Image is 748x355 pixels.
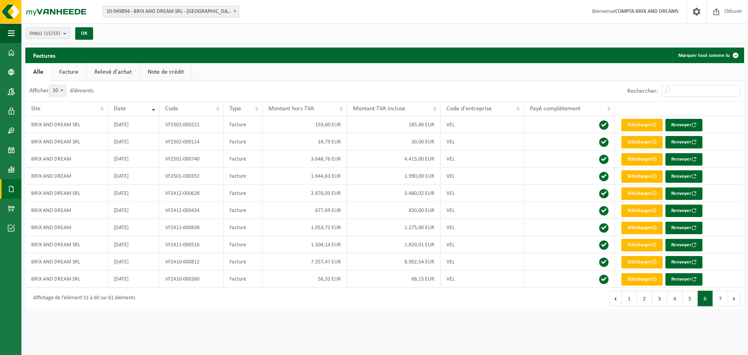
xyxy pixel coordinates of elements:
[159,168,224,185] td: VF2501-000352
[615,9,679,14] strong: COMPTA BRIX AND DREAMS
[347,185,441,202] td: 3.480,02 EUR
[224,219,263,236] td: Facture
[229,106,241,112] span: Type
[49,85,66,97] span: 10
[665,222,702,234] button: Renvoyer
[159,185,224,202] td: VF2412-000628
[263,202,347,219] td: 677,69 EUR
[224,236,263,253] td: Facture
[652,291,667,306] button: 3
[25,236,108,253] td: BRIX AND DREAM SRL
[25,63,51,81] a: Alle
[263,133,347,150] td: 24,79 EUR
[665,136,702,148] button: Renvoyer
[224,116,263,133] td: Facture
[108,219,159,236] td: [DATE]
[25,185,108,202] td: BRIX AND DREAM SRL
[665,153,702,166] button: Renvoyer
[224,133,263,150] td: Facture
[441,270,524,288] td: VEL
[621,205,663,217] a: Télécharger
[25,270,108,288] td: BRIX AND DREAM SRL
[25,202,108,219] td: BRIX AND DREAM
[621,119,663,131] a: Télécharger
[29,88,93,94] label: Afficher éléments
[446,106,492,112] span: Code d'entreprise
[140,63,192,81] a: Note de crédit
[441,219,524,236] td: VEL
[165,106,178,112] span: Code
[25,133,108,150] td: BRIX AND DREAM SRL
[667,291,683,306] button: 4
[441,185,524,202] td: VEL
[224,253,263,270] td: Facture
[665,119,702,131] button: Renvoyer
[353,106,405,112] span: Montant TVA incluse
[108,150,159,168] td: [DATE]
[263,168,347,185] td: 1.644,63 EUR
[159,253,224,270] td: VF2410-000812
[621,273,663,286] a: Télécharger
[159,270,224,288] td: VF2410-000260
[25,27,71,39] button: Site(s)(15/15)
[441,150,524,168] td: VEL
[347,236,441,253] td: 1.820,01 EUR
[108,236,159,253] td: [DATE]
[224,185,263,202] td: Facture
[621,136,663,148] a: Télécharger
[49,85,66,96] span: 10
[621,239,663,251] a: Télécharger
[224,150,263,168] td: Facture
[29,291,135,306] div: Affichage de l'élément 51 à 60 sur 61 éléments
[665,273,702,286] button: Renvoyer
[159,133,224,150] td: VF2502-000114
[347,219,441,236] td: 1.275,00 EUR
[263,150,347,168] td: 3.648,76 EUR
[347,168,441,185] td: 1.990,00 EUR
[268,106,314,112] span: Montant hors TVA
[441,236,524,253] td: VEL
[665,170,702,183] button: Renvoyer
[441,202,524,219] td: VEL
[25,168,108,185] td: BRIX AND DREAM
[25,219,108,236] td: BRIX AND DREAM
[347,253,441,270] td: 8.902,54 EUR
[108,202,159,219] td: [DATE]
[159,116,224,133] td: VF2502-000221
[672,48,743,63] button: Marquer tout comme lu
[25,253,108,270] td: BRIX AND DREAM SRL
[30,28,60,39] span: Site(s)
[108,116,159,133] td: [DATE]
[224,270,263,288] td: Facture
[25,150,108,168] td: BRIX AND DREAM
[44,31,60,36] count: (15/15)
[665,239,702,251] button: Renvoyer
[263,116,347,133] td: 153,60 EUR
[621,222,663,234] a: Télécharger
[263,185,347,202] td: 2.876,05 EUR
[263,253,347,270] td: 7.357,47 EUR
[347,270,441,288] td: 68,15 EUR
[347,202,441,219] td: 820,00 EUR
[108,253,159,270] td: [DATE]
[108,270,159,288] td: [DATE]
[621,256,663,268] a: Télécharger
[441,116,524,133] td: VEL
[347,150,441,168] td: 4.415,00 EUR
[263,270,347,288] td: 56,32 EUR
[159,219,224,236] td: VF2411-000838
[627,88,658,94] label: Rechercher:
[347,116,441,133] td: 185,86 EUR
[108,133,159,150] td: [DATE]
[441,133,524,150] td: VEL
[263,236,347,253] td: 1.504,14 EUR
[25,48,63,63] h2: Factures
[441,253,524,270] td: VEL
[609,291,622,306] button: Previous
[621,170,663,183] a: Télécharger
[159,202,224,219] td: VF2412-000424
[159,236,224,253] td: VF2411-000516
[637,291,652,306] button: 2
[441,168,524,185] td: VEL
[25,116,108,133] td: BRIX AND DREAM SRL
